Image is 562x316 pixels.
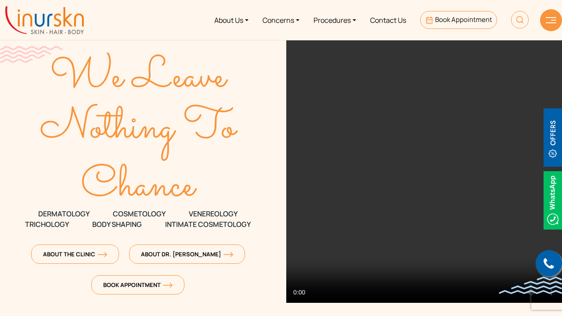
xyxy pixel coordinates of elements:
a: Book Appointmentorange-arrow [91,275,184,294]
a: Contact Us [363,4,413,36]
img: inurskn-logo [5,6,84,34]
text: We Leave [50,45,228,110]
span: Book Appointment [103,281,173,289]
img: orange-arrow [163,283,173,288]
a: Book Appointment [420,11,497,29]
span: COSMETOLOGY [113,208,166,219]
a: Procedures [306,4,363,36]
a: About Dr. [PERSON_NAME]orange-arrow [129,244,245,264]
span: TRICHOLOGY [25,219,69,230]
img: bluewave [499,276,562,294]
text: Nothing To [40,96,238,161]
img: offerBt [544,108,562,167]
span: Intimate Cosmetology [165,219,251,230]
img: Whatsappicon [544,171,562,230]
span: About Dr. [PERSON_NAME] [141,250,233,258]
a: About Us [207,4,256,36]
span: VENEREOLOGY [189,208,238,219]
span: Body Shaping [92,219,142,230]
span: Book Appointment [435,15,492,24]
a: About The Clinicorange-arrow [31,244,119,264]
text: Chance [81,154,198,219]
img: HeaderSearch [511,11,529,29]
span: About The Clinic [43,250,107,258]
span: DERMATOLOGY [38,208,90,219]
img: hamLine.svg [546,17,556,23]
img: orange-arrow [223,252,233,257]
a: Concerns [256,4,306,36]
a: Whatsappicon [544,195,562,205]
img: orange-arrow [97,252,107,257]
